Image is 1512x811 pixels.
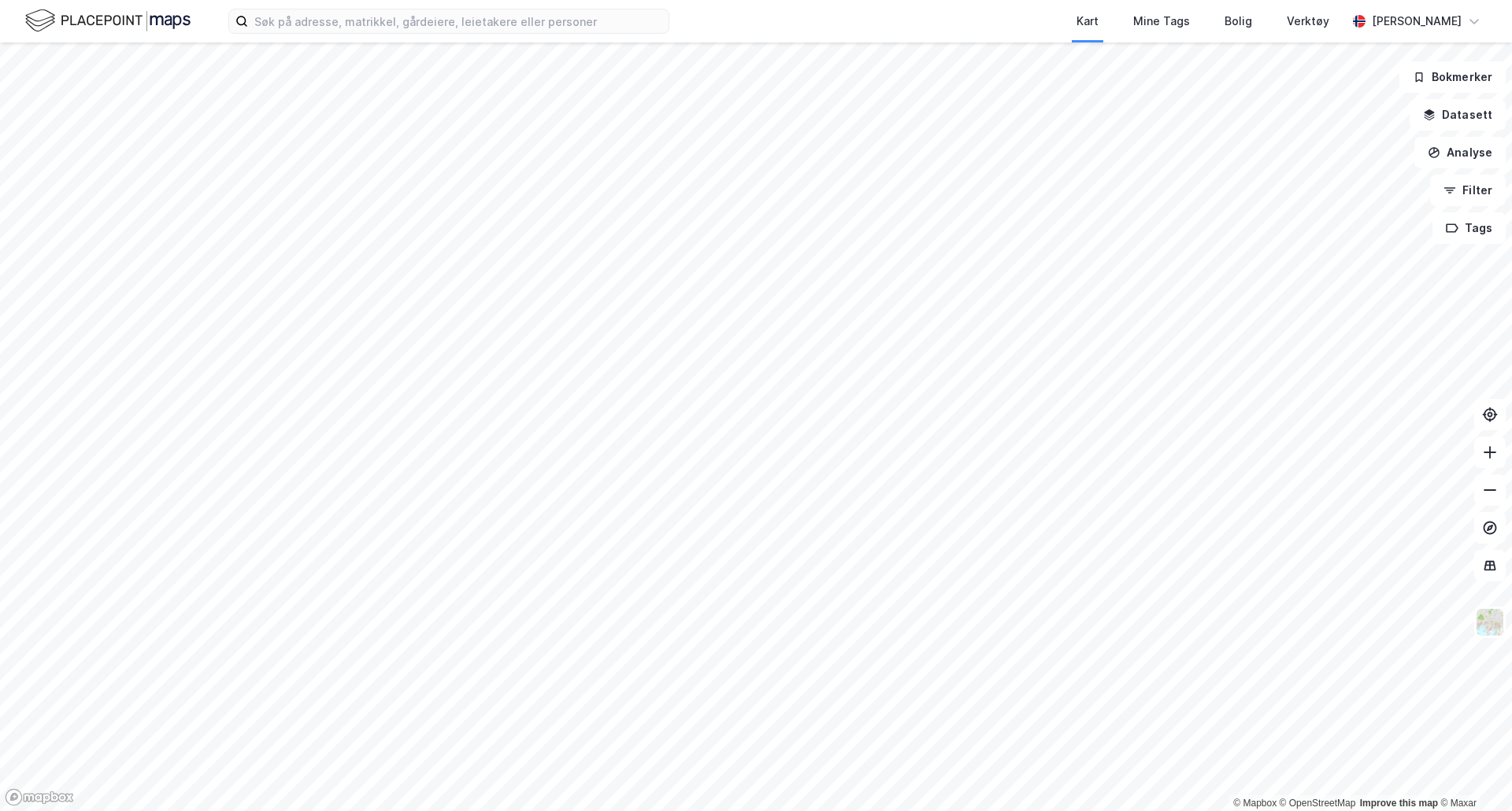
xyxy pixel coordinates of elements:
[1433,735,1512,811] iframe: Chat Widget
[1287,12,1329,31] div: Verktøy
[1432,212,1506,244] button: Tags
[1414,137,1506,168] button: Analyse
[1133,12,1190,31] div: Mine Tags
[25,7,191,35] img: logo.f888ab2527a4732fd821a326f86c7f29.svg
[1372,12,1462,31] div: [PERSON_NAME]
[1225,12,1252,31] div: Bolig
[248,9,669,33] input: Søk på adresse, matrikkel, gårdeiere, leietakere eller personer
[1410,99,1506,131] button: Datasett
[1280,798,1356,809] a: OpenStreetMap
[1430,175,1506,206] button: Filter
[1399,61,1506,93] button: Bokmerker
[1233,798,1277,809] a: Mapbox
[1475,607,1505,637] img: Z
[1433,735,1512,811] div: Kontrollprogram for chat
[5,788,74,806] a: Mapbox homepage
[1077,12,1099,31] div: Kart
[1360,798,1438,809] a: Improve this map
